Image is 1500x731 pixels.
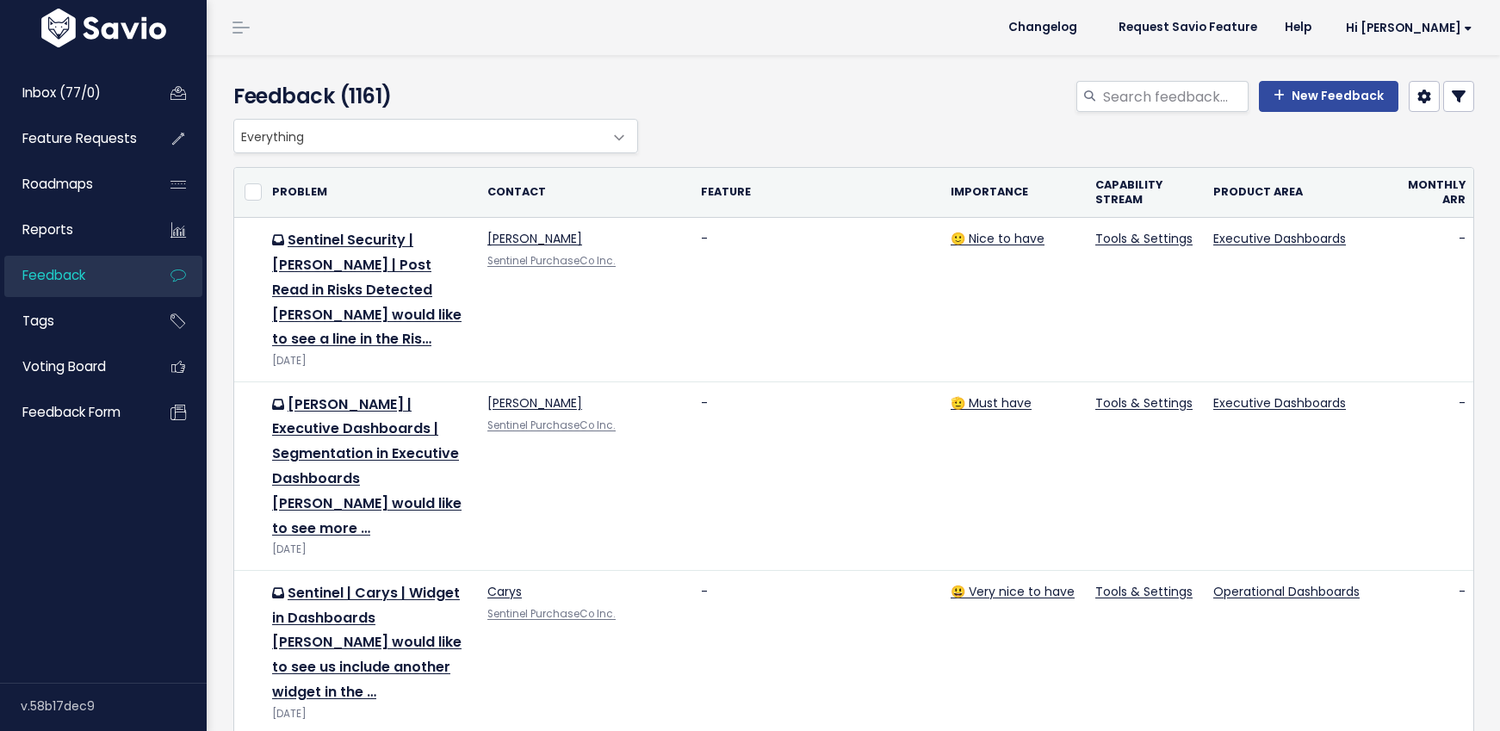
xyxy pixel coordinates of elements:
[234,120,603,152] span: Everything
[1101,81,1249,112] input: Search feedback...
[1213,394,1346,412] a: Executive Dashboards
[940,168,1085,218] th: Importance
[21,684,207,728] div: v.58b17dec9
[4,73,143,113] a: Inbox (77/0)
[1398,381,1476,570] td: -
[4,256,143,295] a: Feedback
[22,403,121,421] span: Feedback form
[1213,583,1360,600] a: Operational Dashboards
[4,393,143,432] a: Feedback form
[272,394,462,538] a: [PERSON_NAME] | Executive Dashboards | Segmentation in Executive Dashboards [PERSON_NAME] would l...
[1085,168,1203,218] th: Capability stream
[1105,15,1271,40] a: Request Savio Feature
[262,168,477,218] th: Problem
[4,210,143,250] a: Reports
[233,81,630,112] h4: Feedback (1161)
[22,357,106,375] span: Voting Board
[691,218,940,381] td: -
[487,583,522,600] a: Carys
[22,220,73,239] span: Reports
[691,381,940,570] td: -
[487,607,616,621] a: Sentinel PurchaseCo Inc.
[1213,230,1346,247] a: Executive Dashboards
[1398,168,1476,218] th: Monthly ARR
[233,119,638,153] span: Everything
[22,266,85,284] span: Feedback
[487,254,616,268] a: Sentinel PurchaseCo Inc.
[1095,394,1193,412] a: Tools & Settings
[272,352,467,370] div: [DATE]
[4,119,143,158] a: Feature Requests
[951,583,1075,600] a: 😃 Very nice to have
[22,129,137,147] span: Feature Requests
[22,175,93,193] span: Roadmaps
[951,394,1032,412] a: 🫡 Must have
[272,230,462,349] a: Sentinel Security | [PERSON_NAME] | Post Read in Risks Detected [PERSON_NAME] would like to see a...
[22,312,54,330] span: Tags
[37,9,170,47] img: logo-white.9d6f32f41409.svg
[477,168,691,218] th: Contact
[272,583,462,702] a: Sentinel | Carys | Widget in Dashboards [PERSON_NAME] would like to see us include another widget...
[22,84,101,102] span: Inbox (77/0)
[1398,218,1476,381] td: -
[1259,81,1398,112] a: New Feedback
[487,230,582,247] a: [PERSON_NAME]
[272,541,467,559] div: [DATE]
[1095,583,1193,600] a: Tools & Settings
[691,168,940,218] th: Feature
[487,418,616,432] a: Sentinel PurchaseCo Inc.
[1271,15,1325,40] a: Help
[487,394,582,412] a: [PERSON_NAME]
[1008,22,1077,34] span: Changelog
[1203,168,1398,218] th: Product Area
[4,347,143,387] a: Voting Board
[272,705,467,723] div: [DATE]
[951,230,1044,247] a: 🙂 Nice to have
[4,301,143,341] a: Tags
[1095,230,1193,247] a: Tools & Settings
[1325,15,1486,41] a: Hi [PERSON_NAME]
[4,164,143,204] a: Roadmaps
[1346,22,1472,34] span: Hi [PERSON_NAME]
